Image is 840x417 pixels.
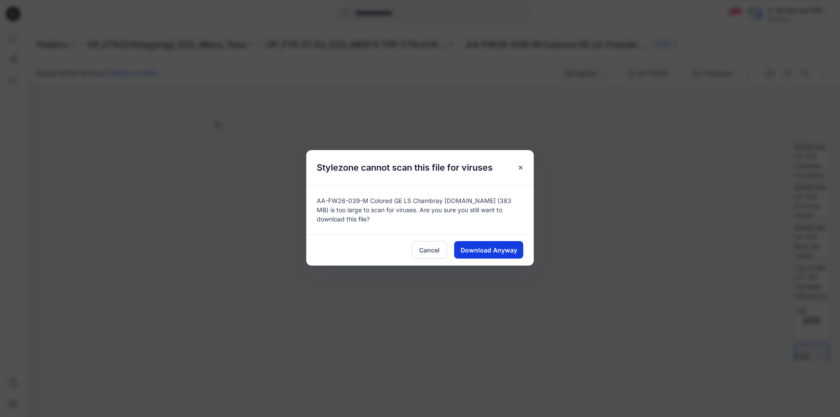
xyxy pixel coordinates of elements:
div: AA-FW26-039-M Colored GE LS Chambray [DOMAIN_NAME] (383 MB) is too large to scan for viruses. Are... [306,185,534,234]
span: Cancel [419,245,440,255]
button: Cancel [412,241,447,259]
button: Download Anyway [454,241,523,259]
span: Download Anyway [461,245,517,255]
h5: Stylezone cannot scan this file for viruses [306,150,503,185]
button: Close [513,160,528,175]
